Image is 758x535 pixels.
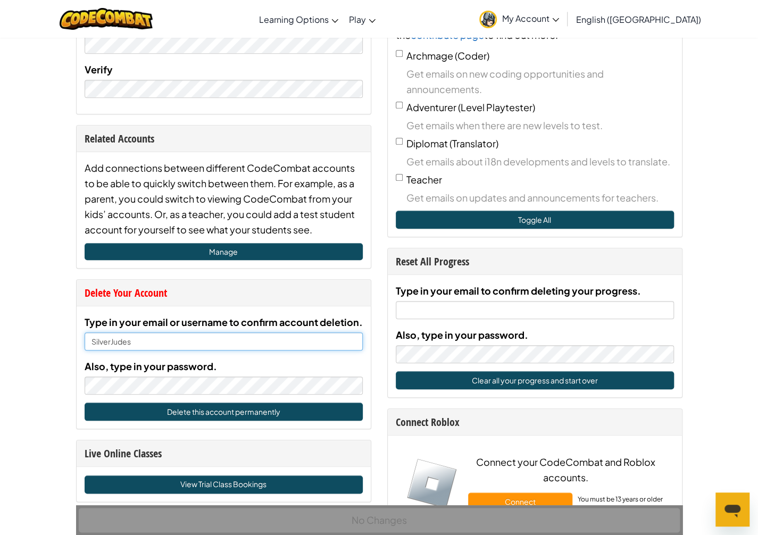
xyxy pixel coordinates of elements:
[715,492,749,526] iframe: Button to launch messaging window
[455,49,489,62] span: (Coder)
[396,327,528,342] label: Also, type in your password.
[406,49,453,62] span: Archmage
[406,101,456,113] span: Adventurer
[396,371,674,389] button: Clear all your progress and start over
[344,5,381,34] a: Play
[85,160,363,237] div: Add connections between different CodeCombat accounts to be able to quickly switch between them. ...
[396,211,674,229] button: Toggle All
[60,8,153,30] img: CodeCombat logo
[406,190,674,205] span: Get emails on updates and announcements for teachers.
[474,2,564,36] a: My Account
[479,11,497,28] img: avatar
[85,403,363,421] button: Delete this account permanently
[85,131,363,146] div: Related Accounts
[85,358,217,374] label: Also, type in your password.
[468,492,572,511] button: Connect
[396,254,674,269] div: Reset All Progress
[406,154,674,169] span: Get emails about i18n developments and levels to translate.
[396,283,641,298] label: Type in your email to confirm deleting your progress.
[85,243,363,260] a: Manage
[576,14,701,25] span: English ([GEOGRAPHIC_DATA])
[85,475,363,494] a: View Trial Class Bookings
[406,137,448,149] span: Diplomat
[259,14,329,25] span: Learning Options
[85,62,113,77] label: Verify
[458,101,535,113] span: (Level Playtester)
[85,314,363,330] label: Type in your email or username to confirm account deletion.
[85,285,363,300] div: Delete Your Account
[449,137,498,149] span: (Translator)
[578,495,663,512] div: You must be 13 years or older to link your Roblox account.
[406,458,458,509] img: roblox-logo.svg
[468,454,663,485] p: Connect your CodeCombat and Roblox accounts.
[396,414,674,430] div: Connect Roblox
[85,446,363,461] div: Live Online Classes
[502,13,559,24] span: My Account
[254,5,344,34] a: Learning Options
[571,5,706,34] a: English ([GEOGRAPHIC_DATA])
[406,173,442,186] span: Teacher
[349,14,366,25] span: Play
[406,118,674,133] span: Get emails when there are new levels to test.
[406,66,674,97] span: Get emails on new coding opportunities and announcements.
